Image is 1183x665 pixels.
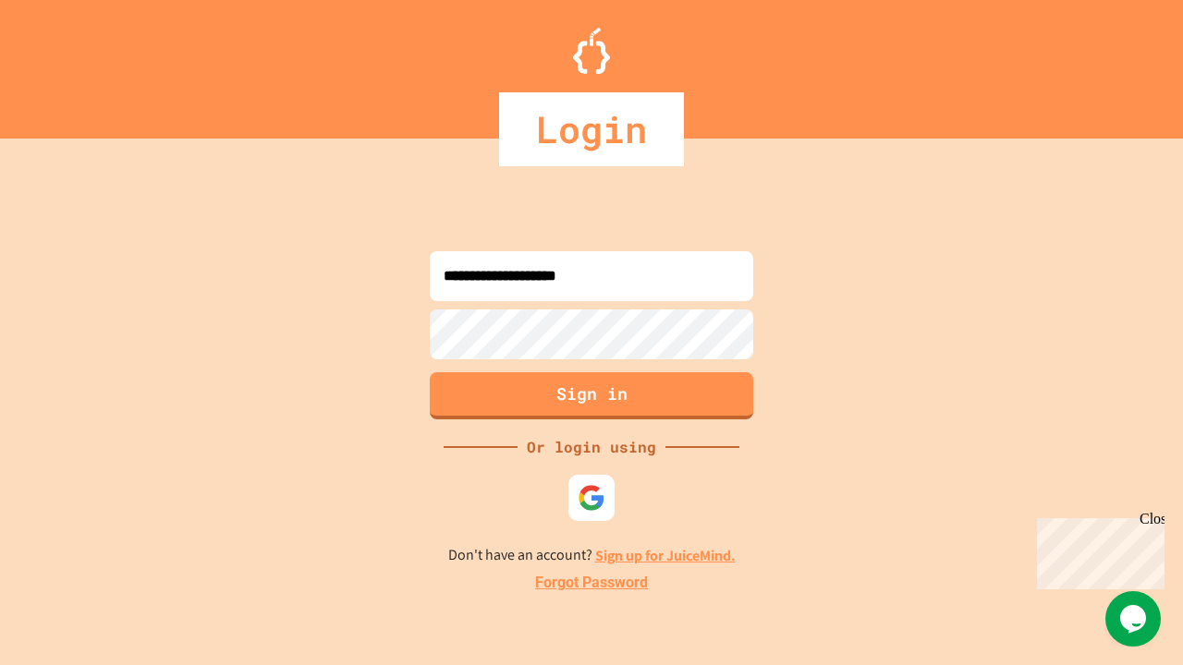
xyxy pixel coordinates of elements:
[430,372,753,419] button: Sign in
[578,484,605,512] img: google-icon.svg
[595,546,736,565] a: Sign up for JuiceMind.
[1105,591,1165,647] iframe: chat widget
[573,28,610,74] img: Logo.svg
[7,7,128,117] div: Chat with us now!Close
[1030,511,1165,589] iframe: chat widget
[535,572,648,594] a: Forgot Password
[499,92,684,166] div: Login
[518,436,665,458] div: Or login using
[448,544,736,567] p: Don't have an account?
